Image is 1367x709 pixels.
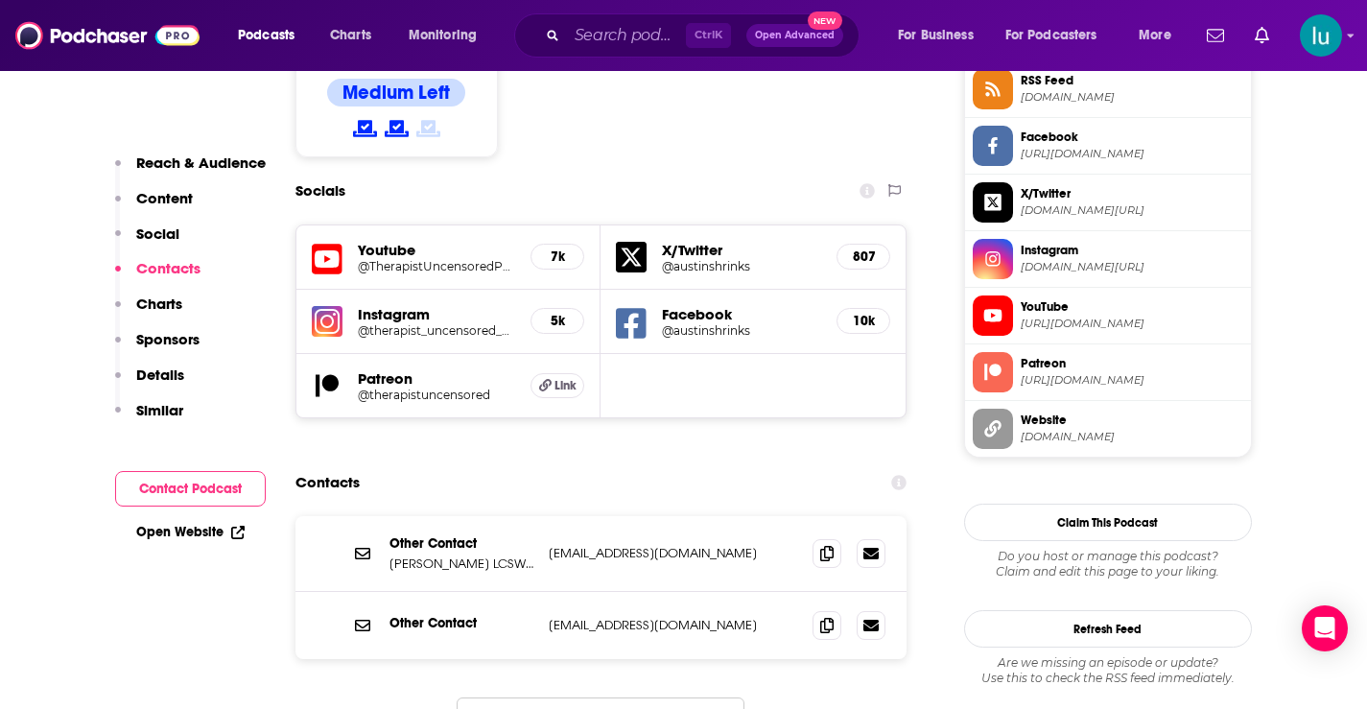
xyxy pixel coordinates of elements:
[973,69,1243,109] a: RSS Feed[DOMAIN_NAME]
[1005,22,1097,49] span: For Podcasters
[898,22,974,49] span: For Business
[662,241,821,259] h5: X/Twitter
[358,369,516,388] h5: Patreon
[136,295,182,313] p: Charts
[964,549,1252,579] div: Claim and edit this page to your liking.
[1021,430,1243,444] span: therapistuncensored.com
[115,225,179,260] button: Social
[342,81,450,105] h4: Medium Left
[1021,129,1243,146] span: Facebook
[330,22,371,49] span: Charts
[1300,14,1342,57] span: Logged in as lusodano
[1125,20,1195,51] button: open menu
[358,388,516,402] a: @therapistuncensored
[1302,605,1348,651] div: Open Intercom Messenger
[549,545,798,561] p: [EMAIL_ADDRESS][DOMAIN_NAME]
[115,401,183,437] button: Similar
[1021,298,1243,316] span: YouTube
[808,12,842,30] span: New
[358,241,516,259] h5: Youtube
[567,20,686,51] input: Search podcasts, credits, & more...
[964,549,1252,564] span: Do you host or manage this podcast?
[136,225,179,243] p: Social
[389,615,533,631] p: Other Contact
[973,295,1243,336] a: YouTube[URL][DOMAIN_NAME]
[549,617,798,633] p: [EMAIL_ADDRESS][DOMAIN_NAME]
[318,20,383,51] a: Charts
[1021,260,1243,274] span: instagram.com/therapist_uncensored_podcast
[409,22,477,49] span: Monitoring
[136,366,184,384] p: Details
[1021,203,1243,218] span: twitter.com/austinshrinks
[532,13,878,58] div: Search podcasts, credits, & more...
[1199,19,1232,52] a: Show notifications dropdown
[662,323,821,338] a: @austinshrinks
[1021,412,1243,429] span: Website
[964,655,1252,686] div: Are we missing an episode or update? Use this to check the RSS feed immediately.
[115,471,266,507] button: Contact Podcast
[662,259,821,273] a: @austinshrinks
[389,555,533,572] p: [PERSON_NAME] LCSW, CGP & [PERSON_NAME] PhD
[1139,22,1171,49] span: More
[1021,317,1243,331] span: https://www.youtube.com/@TherapistUncensoredPodcast
[755,31,835,40] span: Open Advanced
[964,610,1252,648] button: Refresh Feed
[993,20,1125,51] button: open menu
[1300,14,1342,57] button: Show profile menu
[746,24,843,47] button: Open AdvancedNew
[295,464,360,501] h2: Contacts
[136,189,193,207] p: Content
[115,154,266,189] button: Reach & Audience
[15,17,200,54] img: Podchaser - Follow, Share and Rate Podcasts
[136,401,183,419] p: Similar
[295,173,345,209] h2: Socials
[136,259,200,277] p: Contacts
[530,373,584,398] a: Link
[358,305,516,323] h5: Instagram
[389,535,533,552] p: Other Contact
[115,295,182,330] button: Charts
[973,182,1243,223] a: X/Twitter[DOMAIN_NAME][URL]
[973,409,1243,449] a: Website[DOMAIN_NAME]
[312,306,342,337] img: iconImage
[136,330,200,348] p: Sponsors
[686,23,731,48] span: Ctrl K
[973,239,1243,279] a: Instagram[DOMAIN_NAME][URL]
[1021,90,1243,105] span: feeds.podcastmirror.com
[1247,19,1277,52] a: Show notifications dropdown
[358,323,516,338] a: @therapist_uncensored_podcast
[662,305,821,323] h5: Facebook
[115,259,200,295] button: Contacts
[973,352,1243,392] a: Patreon[URL][DOMAIN_NAME]
[358,259,516,273] a: @TherapistUncensoredPodcast
[115,366,184,401] button: Details
[973,126,1243,166] a: Facebook[URL][DOMAIN_NAME]
[884,20,998,51] button: open menu
[115,330,200,366] button: Sponsors
[136,524,245,540] a: Open Website
[1021,147,1243,161] span: https://www.facebook.com/austinshrinks
[853,313,874,329] h5: 10k
[547,313,568,329] h5: 5k
[1300,14,1342,57] img: User Profile
[1021,72,1243,89] span: RSS Feed
[1021,242,1243,259] span: Instagram
[136,154,266,172] p: Reach & Audience
[554,378,577,393] span: Link
[964,504,1252,541] button: Claim This Podcast
[1021,355,1243,372] span: Patreon
[1021,185,1243,202] span: X/Twitter
[853,248,874,265] h5: 807
[224,20,319,51] button: open menu
[547,248,568,265] h5: 7k
[115,189,193,225] button: Content
[395,20,502,51] button: open menu
[1021,373,1243,388] span: https://www.patreon.com/therapistuncensored
[238,22,295,49] span: Podcasts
